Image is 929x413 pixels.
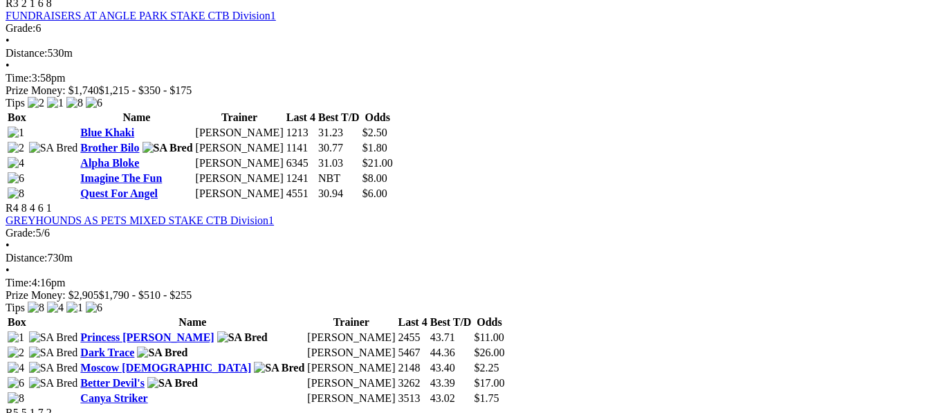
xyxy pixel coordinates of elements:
[6,264,10,276] span: •
[318,111,360,125] th: Best T/D
[306,392,396,405] td: [PERSON_NAME]
[474,331,504,343] span: $11.00
[362,157,393,169] span: $21.00
[474,392,499,404] span: $1.75
[80,315,305,329] th: Name
[397,392,427,405] td: 3513
[6,227,923,239] div: 5/6
[195,187,284,201] td: [PERSON_NAME]
[29,362,78,374] img: SA Bred
[8,331,24,344] img: 1
[397,315,427,329] th: Last 4
[86,302,102,314] img: 6
[286,111,316,125] th: Last 4
[86,97,102,109] img: 6
[473,315,505,329] th: Odds
[99,84,192,96] span: $1,215 - $350 - $175
[6,302,25,313] span: Tips
[8,172,24,185] img: 6
[362,172,387,184] span: $8.00
[362,127,387,138] span: $2.50
[8,127,24,139] img: 1
[306,376,396,390] td: [PERSON_NAME]
[6,239,10,251] span: •
[8,347,24,359] img: 2
[6,22,923,35] div: 6
[6,227,36,239] span: Grade:
[397,376,427,390] td: 3262
[286,156,316,170] td: 6345
[430,346,472,360] td: 44.36
[306,346,396,360] td: [PERSON_NAME]
[195,156,284,170] td: [PERSON_NAME]
[8,142,24,154] img: 2
[306,361,396,375] td: [PERSON_NAME]
[6,277,32,288] span: Time:
[80,142,139,154] a: Brother Bilo
[28,97,44,109] img: 2
[6,252,923,264] div: 730m
[80,127,134,138] a: Blue Khaki
[318,126,360,140] td: 31.23
[318,172,360,185] td: NBT
[80,362,251,374] a: Moscow [DEMOGRAPHIC_DATA]
[397,361,427,375] td: 2148
[254,362,304,374] img: SA Bred
[80,347,134,358] a: Dark Trace
[286,172,316,185] td: 1241
[6,22,36,34] span: Grade:
[6,72,923,84] div: 3:58pm
[362,187,387,199] span: $6.00
[137,347,187,359] img: SA Bred
[6,72,32,84] span: Time:
[6,59,10,71] span: •
[47,97,64,109] img: 1
[80,331,214,343] a: Princess [PERSON_NAME]
[80,377,145,389] a: Better Devil's
[6,10,276,21] a: FUNDRAISERS AT ANGLE PARK STAKE CTB Division1
[318,156,360,170] td: 31.03
[21,202,52,214] span: 8 4 6 1
[217,331,268,344] img: SA Bred
[6,214,274,226] a: GREYHOUNDS AS PETS MIXED STAKE CTB Division1
[6,84,923,97] div: Prize Money: $1,740
[80,392,147,404] a: Canya Striker
[195,172,284,185] td: [PERSON_NAME]
[8,377,24,389] img: 6
[99,289,192,301] span: $1,790 - $510 - $255
[362,111,394,125] th: Odds
[195,141,284,155] td: [PERSON_NAME]
[6,35,10,46] span: •
[430,392,472,405] td: 43.02
[397,346,427,360] td: 5467
[6,252,47,264] span: Distance:
[474,362,499,374] span: $2.25
[142,142,193,154] img: SA Bred
[29,142,78,154] img: SA Bred
[47,302,64,314] img: 4
[6,97,25,109] span: Tips
[286,141,316,155] td: 1141
[66,302,83,314] img: 1
[195,126,284,140] td: [PERSON_NAME]
[66,97,83,109] img: 8
[397,331,427,345] td: 2455
[80,157,139,169] a: Alpha Bloke
[362,142,387,154] span: $1.80
[6,47,923,59] div: 530m
[430,315,472,329] th: Best T/D
[29,347,78,359] img: SA Bred
[8,362,24,374] img: 4
[318,187,360,201] td: 30.94
[28,302,44,314] img: 8
[80,172,162,184] a: Imagine The Fun
[474,377,504,389] span: $17.00
[80,187,158,199] a: Quest For Angel
[195,111,284,125] th: Trainer
[147,377,198,389] img: SA Bred
[8,187,24,200] img: 8
[430,361,472,375] td: 43.40
[286,126,316,140] td: 1213
[306,331,396,345] td: [PERSON_NAME]
[8,316,26,328] span: Box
